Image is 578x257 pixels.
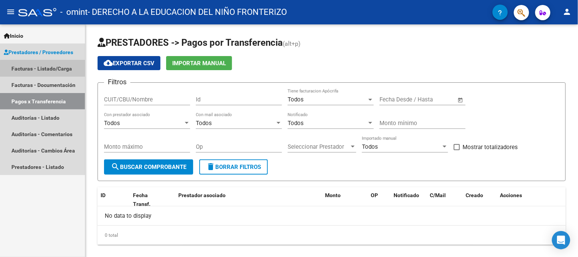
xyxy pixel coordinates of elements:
input: Fecha fin [417,96,454,103]
span: (alt+p) [283,40,301,47]
span: Importar Manual [172,60,226,67]
button: Buscar Comprobante [104,159,193,175]
datatable-header-cell: Monto [322,187,368,212]
datatable-header-cell: Creado [463,187,497,212]
span: - DERECHO A LA EDUCACION DEL NIÑO FRONTERIZO [88,4,287,21]
span: Todos [288,120,304,127]
span: PRESTADORES -> Pagos por Transferencia [98,37,283,48]
button: Borrar Filtros [199,159,268,175]
mat-icon: person [563,7,572,16]
span: - omint [60,4,88,21]
span: Todos [104,120,120,127]
span: Acciones [500,192,522,198]
span: Fecha Transf. [133,192,151,207]
button: Importar Manual [166,56,232,70]
span: Mostrar totalizadores [463,143,518,152]
div: No data to display [98,206,566,225]
div: Open Intercom Messenger [552,231,570,249]
datatable-header-cell: Prestador asociado [175,187,322,212]
datatable-header-cell: Acciones [497,187,566,212]
datatable-header-cell: OP [368,187,391,212]
span: Todos [196,120,212,127]
span: Todos [362,143,378,150]
datatable-header-cell: ID [98,187,130,212]
input: Fecha inicio [379,96,410,103]
mat-icon: search [111,162,120,171]
span: Prestador asociado [178,192,226,198]
span: Notificado [394,192,419,198]
div: 0 total [98,226,566,245]
h3: Filtros [104,77,130,87]
mat-icon: delete [206,162,215,171]
span: OP [371,192,378,198]
span: Seleccionar Prestador [288,143,349,150]
span: Monto [325,192,341,198]
span: Todos [288,96,304,103]
span: ID [101,192,106,198]
span: Exportar CSV [104,60,154,67]
span: Borrar Filtros [206,164,261,170]
span: Creado [466,192,484,198]
datatable-header-cell: C/Mail [427,187,463,212]
mat-icon: cloud_download [104,58,113,67]
datatable-header-cell: Notificado [391,187,427,212]
span: Prestadores / Proveedores [4,48,73,56]
span: C/Mail [430,192,446,198]
span: Buscar Comprobante [111,164,186,170]
mat-icon: menu [6,7,15,16]
datatable-header-cell: Fecha Transf. [130,187,164,212]
button: Open calendar [456,96,465,104]
button: Exportar CSV [98,56,160,70]
span: Inicio [4,32,23,40]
